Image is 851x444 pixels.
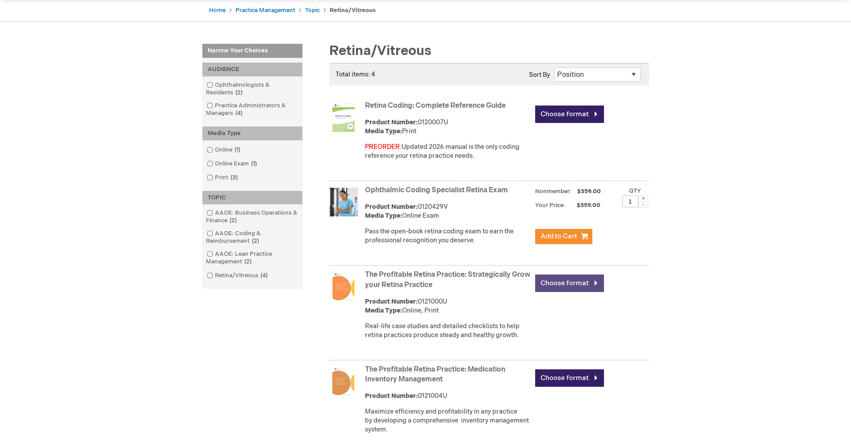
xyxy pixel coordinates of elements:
a: AAOE: Lean Practice Management2 [205,250,300,266]
strong: Product Number: [365,118,418,126]
div: TOPIC [202,191,302,205]
a: Choose format [535,106,604,123]
span: 2 [242,258,254,265]
span: $359.00 [576,188,602,195]
a: AAOE: Coding & Reimbursement2 [205,229,300,245]
strong: Your Price: [535,202,565,209]
a: Retina/Vitreous4 [205,271,271,280]
a: Print3 [205,173,241,182]
a: Online Exam1 [205,160,260,168]
a: Online1 [205,146,244,154]
a: Retina Coding: Complete Reference Guide [365,101,506,110]
a: Ophthalmic Coding Specialist Retina Exam [365,186,508,195]
div: 0120007U Print [365,118,531,136]
a: The Profitable Retina Practice: Strategically Grow your Retina Practice [365,271,530,289]
strong: Nonmember: [535,186,571,197]
span: 2 [233,89,245,96]
div: 0120429V Online Exam [365,203,531,220]
span: Total items: 4 [335,71,375,78]
span: 1 [249,160,259,167]
strong: Retina/Vitreous [330,7,376,14]
strong: Narrow Your Choices [202,44,302,58]
button: Add to Cart [535,229,592,244]
span: eveloping a comprehensive inventory management system [365,417,529,433]
div: 0121000U Online, Print [365,297,531,315]
strong: Product Number: [365,298,418,305]
strong: Product Number: [365,203,418,211]
strong: Media Type: [365,127,402,135]
span: 1 [232,146,243,153]
a: Choose format [535,369,604,387]
strong: Media Type: [365,212,402,220]
img: Retina Coding: Complete Reference Guide [329,103,358,132]
a: The Profitable Retina Practice: Medication Inventory Management [365,365,505,384]
img: Ophthalmic Coding Specialist Retina Exam [329,188,358,216]
strong: Media Type: [365,307,402,314]
span: $359.00 [566,202,602,209]
span: Maximize efficiency and profitability in any practice by d . [365,408,529,433]
span: 4 [233,110,245,117]
a: Practice Administrators & Managers4 [205,101,300,118]
span: Add to Cart [541,232,577,241]
a: AAOE: Business Operations & Finance2 [205,209,300,225]
div: Real-life case studies and detailed checklists to help retina practices produce steady and health... [365,322,531,340]
img: The Profitable Retina Practice: Medication Inventory Management [332,367,354,396]
a: Topic [305,7,320,14]
label: Sort By [529,71,550,79]
div: Media Type [202,127,302,140]
font: PREORDER: [365,143,402,151]
span: 2 [250,237,261,245]
span: 4 [258,272,270,279]
span: 3 [228,174,240,181]
div: AUDIENCE [202,63,302,76]
p: Pass the open-book retina coding exam to earn the professional recognition you deserve. [365,227,531,245]
label: Qty [629,187,641,195]
span: 2 [227,217,239,224]
img: The Profitable Retina Practice: Strategically Grow your Retina Practice [329,272,358,301]
a: Practice Management [235,7,295,14]
span: Retina/Vitreous [329,43,432,59]
a: Choose format [535,275,604,292]
div: 0121004U [365,392,531,401]
a: Ophthalmologists & Residents2 [205,81,300,97]
a: Home [209,7,226,14]
input: Qty [622,195,638,207]
p: Updated 2026 manual is the only coding reference your retina practice needs. [365,143,531,161]
strong: Product Number: [365,392,418,400]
